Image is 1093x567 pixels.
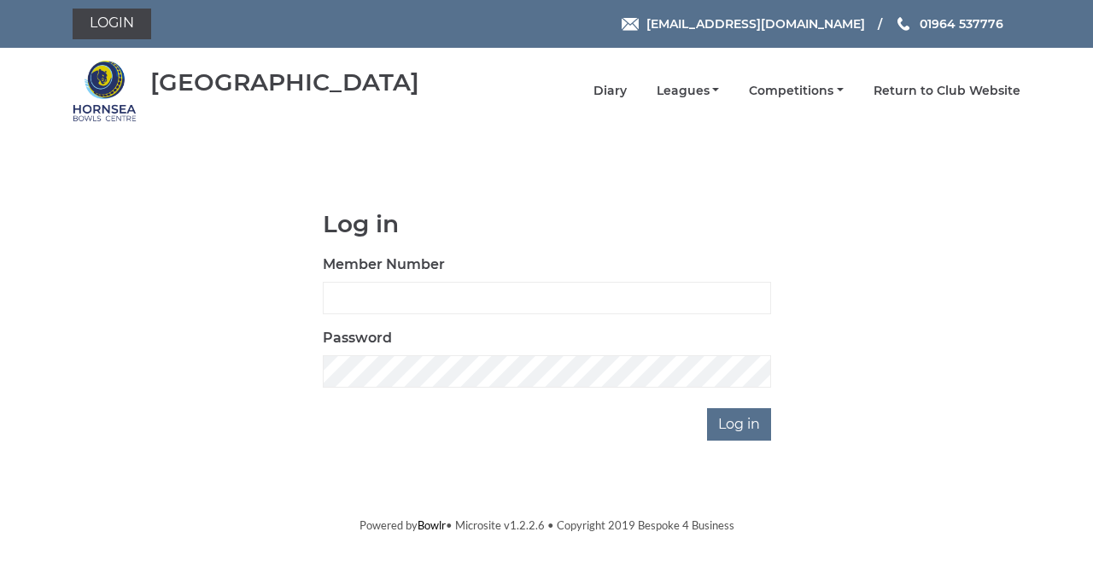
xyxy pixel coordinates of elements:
a: Diary [593,83,627,99]
a: Email [EMAIL_ADDRESS][DOMAIN_NAME] [622,15,865,33]
a: Leagues [657,83,720,99]
img: Phone us [897,17,909,31]
span: [EMAIL_ADDRESS][DOMAIN_NAME] [646,16,865,32]
div: [GEOGRAPHIC_DATA] [150,69,419,96]
img: Email [622,18,639,31]
label: Member Number [323,254,445,275]
a: Bowlr [418,518,446,532]
a: Login [73,9,151,39]
a: Return to Club Website [874,83,1020,99]
label: Password [323,328,392,348]
img: Hornsea Bowls Centre [73,59,137,123]
input: Log in [707,408,771,441]
span: Powered by • Microsite v1.2.2.6 • Copyright 2019 Bespoke 4 Business [359,518,734,532]
a: Competitions [749,83,844,99]
h1: Log in [323,211,771,237]
span: 01964 537776 [920,16,1003,32]
a: Phone us 01964 537776 [895,15,1003,33]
